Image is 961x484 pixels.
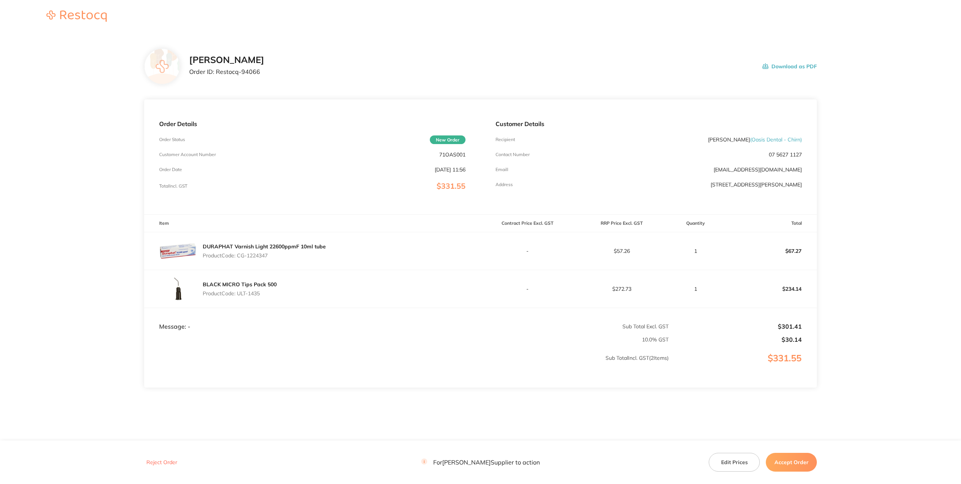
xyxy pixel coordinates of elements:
[159,232,197,270] img: bWRsMHk1Yw
[159,152,216,157] p: Customer Account Number
[496,137,515,142] p: Recipient
[669,336,802,343] p: $30.14
[723,215,817,232] th: Total
[39,11,114,22] img: Restocq logo
[159,270,197,308] img: bXBwZXI5bA
[203,281,277,288] a: BLACK MICRO Tips Pack 500
[575,215,669,232] th: RRP Price Excl. GST
[421,459,540,466] p: For [PERSON_NAME] Supplier to action
[480,215,575,232] th: Contract Price Excl. GST
[723,242,816,260] p: $67.27
[203,253,326,259] p: Product Code: CG-1224347
[708,137,802,143] p: [PERSON_NAME]
[496,167,508,172] p: Emaill
[144,459,179,466] button: Reject Order
[575,248,669,254] p: $57.26
[723,280,816,298] p: $234.14
[669,323,802,330] p: $301.41
[669,248,722,254] p: 1
[203,290,277,296] p: Product Code: ULT-1435
[669,215,723,232] th: Quantity
[159,183,187,189] p: Total Incl. GST
[496,182,513,187] p: Address
[709,453,760,472] button: Edit Prices
[145,337,669,343] p: 10.0 % GST
[144,215,480,232] th: Item
[203,243,326,250] a: DURAPHAT Varnish Light 22600ppmF 10ml tube
[481,286,574,292] p: -
[496,152,530,157] p: Contact Number
[159,137,185,142] p: Order Status
[189,55,264,65] h2: [PERSON_NAME]
[766,453,817,472] button: Accept Order
[144,308,480,330] td: Message: -
[575,286,669,292] p: $272.73
[159,120,465,127] p: Order Details
[496,120,802,127] p: Customer Details
[669,353,816,379] p: $331.55
[435,167,465,173] p: [DATE] 11:56
[439,152,465,158] p: 71OAS001
[711,182,802,188] p: [STREET_ADDRESS][PERSON_NAME]
[430,135,465,144] span: New Order
[481,248,574,254] p: -
[769,152,802,158] p: 07 5627 1127
[669,286,722,292] p: 1
[437,181,465,191] span: $331.55
[481,323,669,329] p: Sub Total Excl. GST
[714,166,802,173] a: [EMAIL_ADDRESS][DOMAIN_NAME]
[159,167,182,172] p: Order Date
[750,136,802,143] span: ( Oasis Dental - Chirn )
[189,68,264,75] p: Order ID: Restocq- 94066
[39,11,114,23] a: Restocq logo
[145,355,669,376] p: Sub Total Incl. GST ( 2 Items)
[762,55,817,78] button: Download as PDF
